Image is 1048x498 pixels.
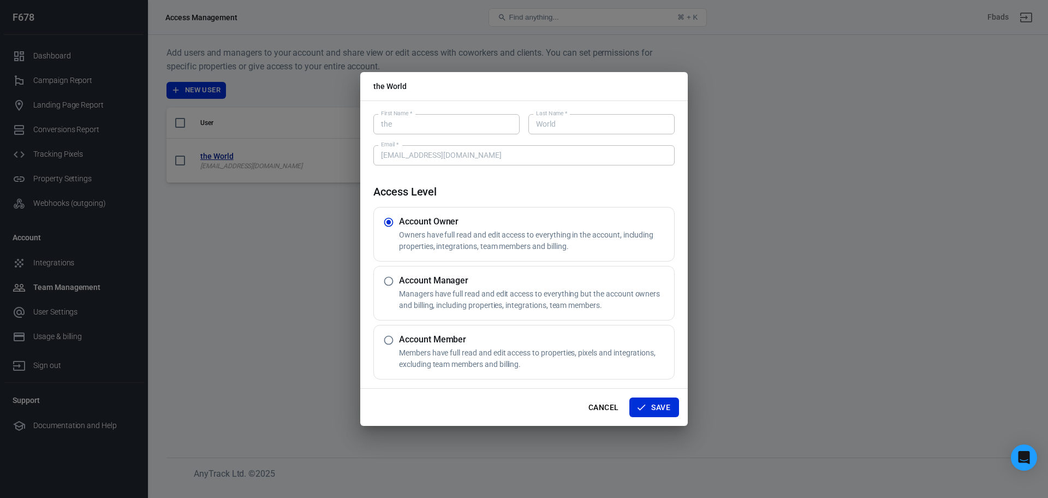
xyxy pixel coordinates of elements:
input: Doe [528,114,675,134]
h2: the World [360,72,688,100]
button: Cancel [584,398,623,418]
h5: Account Owner [399,216,670,227]
label: Last Name [536,109,567,117]
h5: Account Member [399,334,670,345]
p: Managers have full read and edit access to everything but the account owners and billing, includi... [399,288,670,311]
button: Save [629,398,679,418]
label: Email [381,140,398,149]
h5: Account Manager [399,275,670,286]
input: John [373,114,520,134]
label: First Name [381,109,412,117]
input: john.doe@work.com [373,145,675,165]
h4: Access Level [373,185,675,198]
p: Members have full read and edit access to properties, pixels and integrations, excluding team mem... [399,347,670,370]
div: Open Intercom Messenger [1011,444,1037,471]
p: Owners have full read and edit access to everything in the account, including properties, integra... [399,229,670,252]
